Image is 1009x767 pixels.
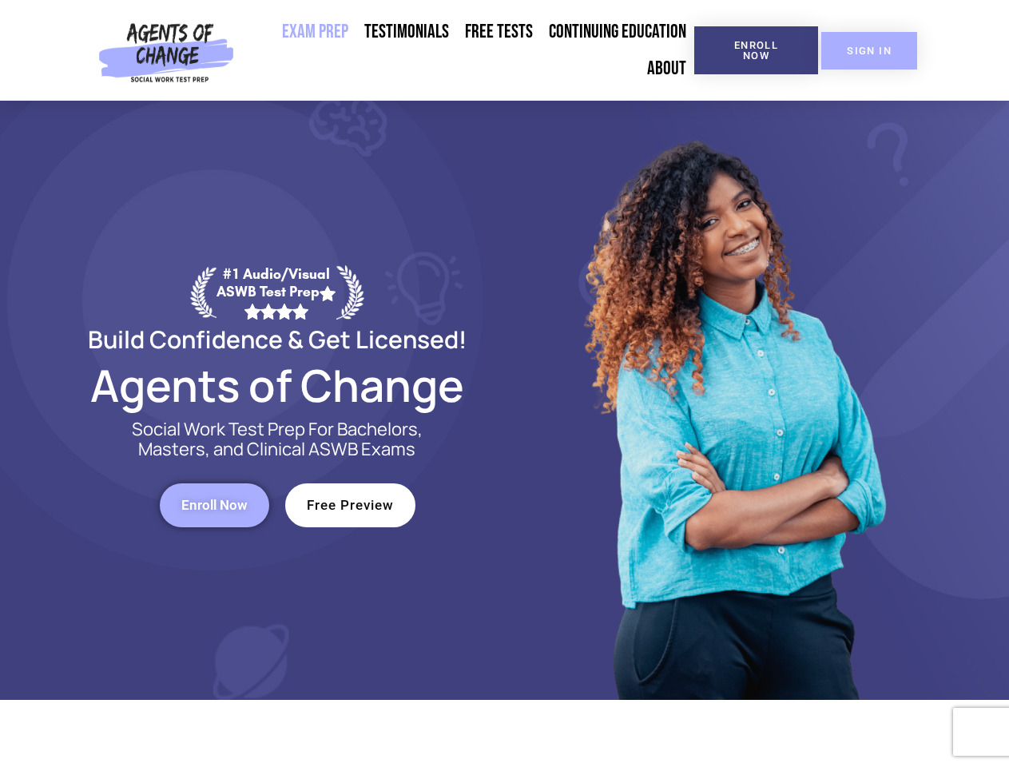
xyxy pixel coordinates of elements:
[639,50,694,87] a: About
[821,32,917,70] a: SIGN IN
[307,499,394,512] span: Free Preview
[720,40,793,61] span: Enroll Now
[216,265,336,319] div: #1 Audio/Visual ASWB Test Prep
[274,14,356,50] a: Exam Prep
[573,101,892,700] img: Website Image 1 (1)
[113,419,441,459] p: Social Work Test Prep For Bachelors, Masters, and Clinical ASWB Exams
[847,46,892,56] span: SIGN IN
[50,328,505,351] h2: Build Confidence & Get Licensed!
[50,367,505,403] h2: Agents of Change
[541,14,694,50] a: Continuing Education
[694,26,818,74] a: Enroll Now
[457,14,541,50] a: Free Tests
[356,14,457,50] a: Testimonials
[160,483,269,527] a: Enroll Now
[240,14,694,87] nav: Menu
[285,483,415,527] a: Free Preview
[181,499,248,512] span: Enroll Now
